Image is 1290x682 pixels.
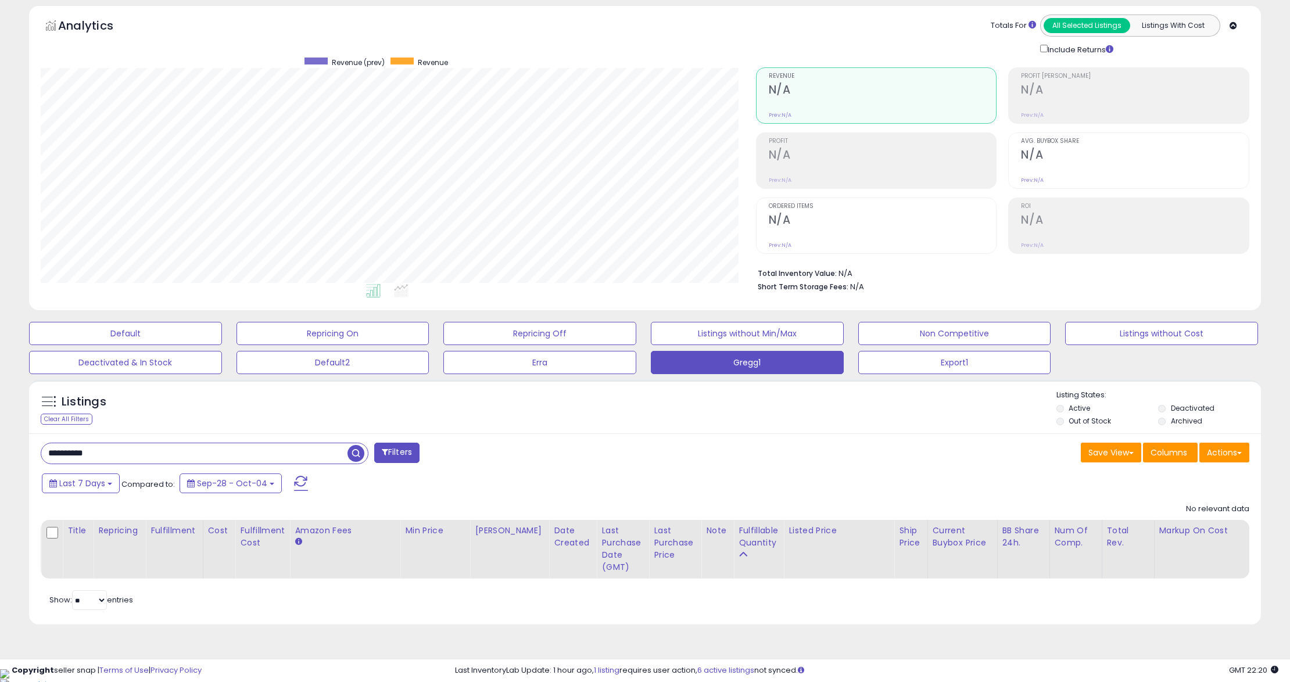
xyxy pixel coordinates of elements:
button: Default2 [236,351,429,374]
div: [PERSON_NAME] [475,525,544,537]
span: ROI [1021,203,1249,210]
button: Non Competitive [858,322,1051,345]
span: Revenue [769,73,997,80]
span: N/A [850,281,864,292]
h5: Listings [62,394,106,410]
div: Listed Price [789,525,889,537]
label: Active [1069,403,1090,413]
small: Prev: N/A [769,177,791,184]
button: Repricing Off [443,322,636,345]
button: Columns [1143,443,1198,462]
th: The percentage added to the cost of goods (COGS) that forms the calculator for Min & Max prices. [1154,520,1264,579]
span: Compared to: [121,479,175,490]
span: Profit [769,138,997,145]
button: Deactivated & In Stock [29,351,222,374]
div: Last Purchase Price [654,525,696,561]
div: Min Price [405,525,465,537]
div: Last Purchase Date (GMT) [601,525,644,573]
span: Show: entries [49,594,133,605]
div: Current Buybox Price [933,525,992,549]
button: Default [29,322,222,345]
p: Listing States: [1056,390,1262,401]
label: Out of Stock [1069,416,1111,426]
span: Revenue (prev) [332,58,385,67]
h2: N/A [769,83,997,99]
small: Prev: N/A [1021,177,1044,184]
span: Avg. Buybox Share [1021,138,1249,145]
span: Columns [1151,447,1187,458]
button: Gregg1 [651,351,844,374]
button: Export1 [858,351,1051,374]
div: Totals For [991,20,1036,31]
small: Prev: N/A [769,242,791,249]
li: N/A [758,265,1241,279]
span: Profit [PERSON_NAME] [1021,73,1249,80]
button: Sep-28 - Oct-04 [180,473,282,493]
h2: N/A [769,213,997,229]
button: Erra [443,351,636,374]
div: No relevant data [1186,504,1249,515]
button: Actions [1199,443,1249,462]
b: Short Term Storage Fees: [758,282,848,292]
small: Prev: N/A [1021,112,1044,119]
small: Prev: N/A [769,112,791,119]
h2: N/A [769,148,997,164]
small: Prev: N/A [1021,242,1044,249]
h2: N/A [1021,83,1249,99]
h5: Analytics [58,17,136,37]
div: Clear All Filters [41,414,92,425]
button: Repricing On [236,322,429,345]
button: Listings without Cost [1065,322,1258,345]
button: Save View [1081,443,1141,462]
div: Cost [208,525,231,537]
div: Fulfillment Cost [240,525,285,549]
button: All Selected Listings [1044,18,1130,33]
button: Listings without Min/Max [651,322,844,345]
div: Title [67,525,88,537]
button: Filters [374,443,420,463]
div: Repricing [98,525,141,537]
span: Sep-28 - Oct-04 [197,478,267,489]
div: Total Rev. [1107,525,1149,549]
span: Ordered Items [769,203,997,210]
b: Total Inventory Value: [758,268,837,278]
div: Fulfillment [150,525,198,537]
button: Listings With Cost [1130,18,1216,33]
span: Revenue [418,58,448,67]
div: Include Returns [1031,42,1127,56]
div: Fulfillable Quantity [739,525,779,549]
div: BB Share 24h. [1002,525,1045,549]
div: Num of Comp. [1055,525,1097,549]
small: Amazon Fees. [295,537,302,547]
label: Deactivated [1171,403,1214,413]
span: Last 7 Days [59,478,105,489]
div: Note [706,525,729,537]
div: Ship Price [899,525,922,549]
div: Date Created [554,525,592,549]
button: Last 7 Days [42,473,120,493]
div: Amazon Fees [295,525,395,537]
label: Archived [1171,416,1202,426]
h2: N/A [1021,213,1249,229]
h2: N/A [1021,148,1249,164]
div: Markup on Cost [1159,525,1260,537]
